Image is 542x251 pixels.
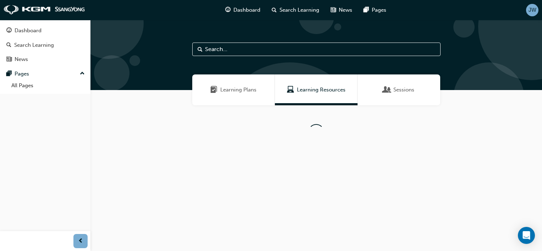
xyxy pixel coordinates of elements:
a: news-iconNews [325,3,358,17]
span: up-icon [80,69,85,78]
div: News [15,55,28,63]
div: Open Intercom Messenger [518,227,535,244]
span: Learning Plans [220,86,256,94]
a: News [3,53,88,66]
div: Dashboard [15,27,42,35]
a: Search Learning [3,39,88,52]
button: JW [526,4,538,16]
a: SessionsSessions [358,74,440,105]
a: Learning ResourcesLearning Resources [275,74,358,105]
span: Search [198,45,203,54]
span: Search Learning [280,6,319,14]
span: Learning Resources [297,86,345,94]
span: News [339,6,352,14]
a: All Pages [9,80,88,91]
span: Pages [372,6,386,14]
div: Pages [15,70,29,78]
span: Learning Resources [287,86,294,94]
span: search-icon [272,6,277,15]
span: guage-icon [6,28,12,34]
span: search-icon [6,42,11,49]
a: search-iconSearch Learning [266,3,325,17]
span: prev-icon [78,237,83,246]
img: kgm [4,5,85,15]
span: pages-icon [6,71,12,77]
span: news-icon [6,56,12,63]
button: Pages [3,67,88,80]
span: Learning Plans [210,86,217,94]
button: DashboardSearch LearningNews [3,23,88,67]
div: Search Learning [14,41,54,49]
a: pages-iconPages [358,3,392,17]
a: Dashboard [3,24,88,37]
span: JW [529,6,536,14]
a: guage-iconDashboard [220,3,266,17]
span: news-icon [331,6,336,15]
input: Search... [192,43,441,56]
span: pages-icon [364,6,369,15]
span: Sessions [393,86,414,94]
a: Learning PlansLearning Plans [192,74,275,105]
span: Sessions [383,86,391,94]
span: Dashboard [233,6,260,14]
span: guage-icon [225,6,231,15]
